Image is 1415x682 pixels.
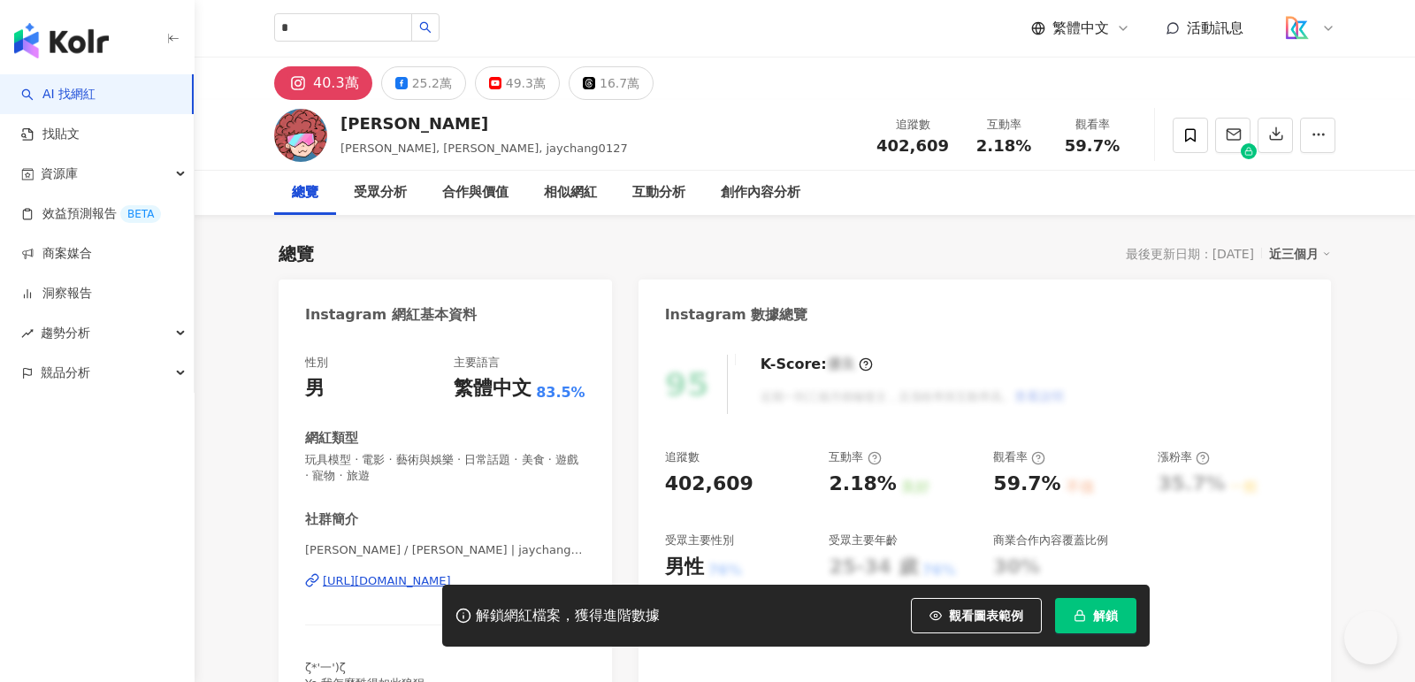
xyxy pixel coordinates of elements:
[475,66,560,100] button: 49.3萬
[305,355,328,371] div: 性別
[323,573,451,589] div: [URL][DOMAIN_NAME]
[21,327,34,340] span: rise
[412,71,452,96] div: 25.2萬
[274,109,327,162] img: KOL Avatar
[340,112,628,134] div: [PERSON_NAME]
[442,182,509,203] div: 合作與價值
[41,154,78,194] span: 資源庫
[665,533,734,548] div: 受眾主要性別
[313,71,359,96] div: 40.3萬
[305,375,325,402] div: 男
[993,471,1060,498] div: 59.7%
[381,66,466,100] button: 25.2萬
[506,71,546,96] div: 49.3萬
[632,182,685,203] div: 互動分析
[305,429,358,448] div: 網紅類型
[761,355,873,374] div: K-Score :
[665,554,704,581] div: 男性
[454,355,500,371] div: 主要語言
[1052,19,1109,38] span: 繁體中文
[305,510,358,529] div: 社群簡介
[1093,609,1118,623] span: 解鎖
[1126,247,1254,261] div: 最後更新日期：[DATE]
[21,86,96,103] a: searchAI 找網紅
[949,609,1023,623] span: 觀看圖表範例
[1269,242,1331,265] div: 近三個月
[305,542,585,558] span: [PERSON_NAME] / [PERSON_NAME] | jaychang0127
[41,313,90,353] span: 趨勢分析
[476,607,660,625] div: 解鎖網紅檔案，獲得進階數據
[970,116,1037,134] div: 互動率
[544,182,597,203] div: 相似網紅
[14,23,109,58] img: logo
[354,182,407,203] div: 受眾分析
[911,598,1042,633] button: 觀看圖表範例
[665,305,808,325] div: Instagram 數據總覽
[21,285,92,303] a: 洞察報告
[1055,598,1136,633] button: 解鎖
[1059,116,1126,134] div: 觀看率
[665,471,753,498] div: 402,609
[993,533,1108,548] div: 商業合作內容覆蓋比例
[1187,19,1243,36] span: 活動訊息
[1280,11,1313,45] img: logo_koodata.png
[536,383,585,402] span: 83.5%
[600,71,639,96] div: 16.7萬
[829,449,881,465] div: 互動率
[829,533,898,548] div: 受眾主要年齡
[976,137,1031,155] span: 2.18%
[876,116,949,134] div: 追蹤數
[721,182,800,203] div: 創作內容分析
[665,449,700,465] div: 追蹤數
[292,182,318,203] div: 總覽
[829,471,896,498] div: 2.18%
[305,452,585,484] span: 玩具模型 · 電影 · 藝術與娛樂 · 日常話題 · 美食 · 遊戲 · 寵物 · 旅遊
[569,66,654,100] button: 16.7萬
[305,573,585,589] a: [URL][DOMAIN_NAME]
[41,353,90,393] span: 競品分析
[21,205,161,223] a: 效益預測報告BETA
[454,375,532,402] div: 繁體中文
[305,305,477,325] div: Instagram 網紅基本資料
[1065,137,1120,155] span: 59.7%
[1158,449,1210,465] div: 漲粉率
[21,245,92,263] a: 商案媒合
[419,21,432,34] span: search
[21,126,80,143] a: 找貼文
[274,66,372,100] button: 40.3萬
[340,142,628,155] span: [PERSON_NAME], [PERSON_NAME], jaychang0127
[993,449,1045,465] div: 觀看率
[279,241,314,266] div: 總覽
[876,136,949,155] span: 402,609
